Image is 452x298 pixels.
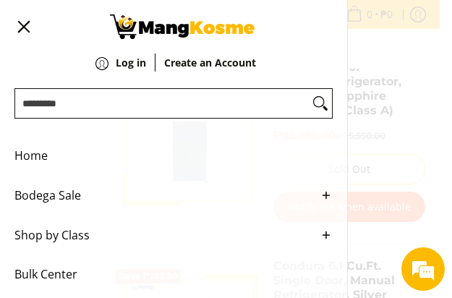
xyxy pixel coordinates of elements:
[406,7,441,42] div: Minimize live chat window
[116,58,146,90] a: Log in
[14,216,333,255] a: Shop by Class
[309,89,332,118] button: Search
[14,176,333,216] a: Bodega Sale
[164,58,256,90] a: Create an Account
[110,14,255,39] img: Bodega Sale Refrigerator l Mang Kosme: Home Appliances Warehouse Sale
[75,81,357,100] div: Leave a message
[381,264,432,284] em: Submit
[14,136,333,176] a: Home
[116,56,146,69] strong: Log in
[14,216,311,255] span: Shop by Class
[14,176,311,216] span: Bodega Sale
[14,255,311,294] span: Bulk Center
[14,255,333,294] a: Bulk Center
[7,213,445,264] textarea: Type your message and click 'Submit'
[115,91,337,237] span: We are offline. Please leave us a message.
[164,56,256,69] strong: Create an Account
[14,136,311,176] span: Home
